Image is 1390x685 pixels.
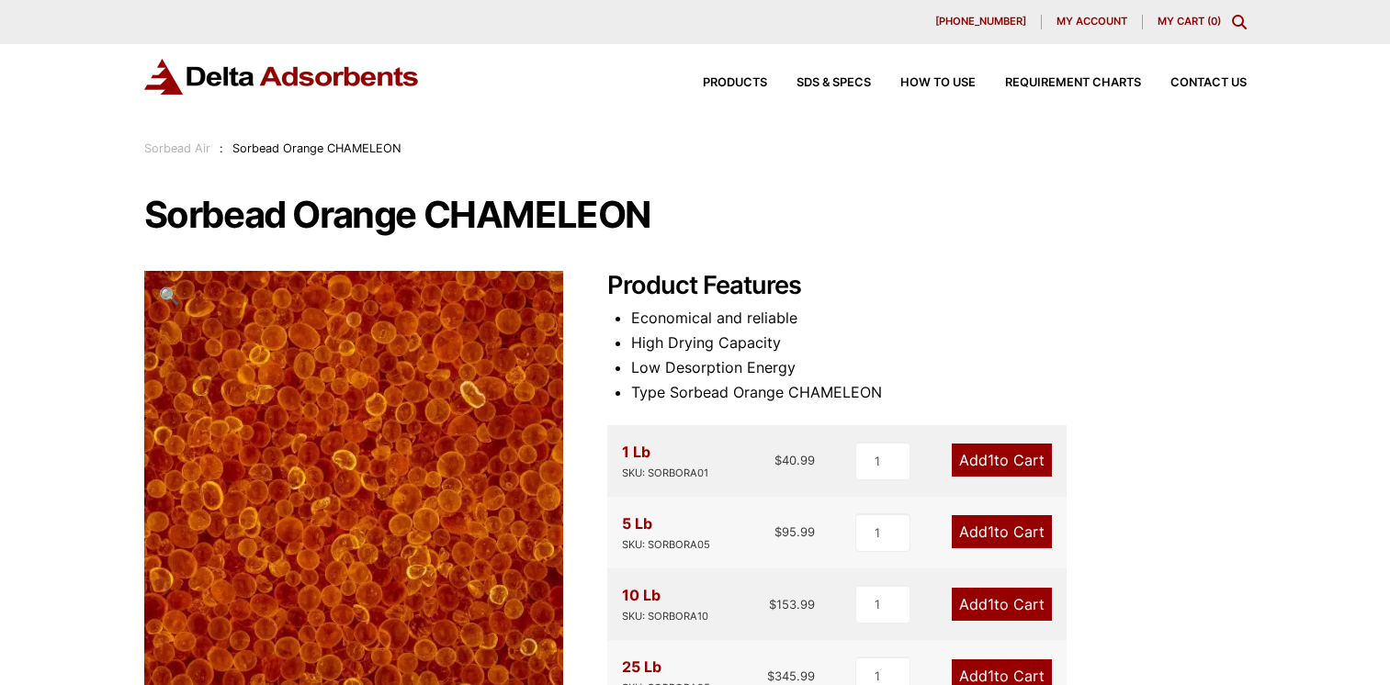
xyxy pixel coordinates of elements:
[952,588,1052,621] a: Add1to Cart
[144,141,210,155] a: Sorbead Air
[631,380,1247,405] li: Type Sorbead Orange CHAMELEON
[622,608,708,625] div: SKU: SORBORA10
[1005,77,1141,89] span: Requirement Charts
[1141,77,1247,89] a: Contact Us
[767,668,815,683] bdi: 345.99
[703,77,767,89] span: Products
[1211,15,1217,28] span: 0
[232,141,401,155] span: Sorbead Orange CHAMELEON
[622,536,710,554] div: SKU: SORBORA05
[921,15,1042,29] a: [PHONE_NUMBER]
[144,196,1247,234] h1: Sorbead Orange CHAMELEON
[988,595,994,613] span: 1
[769,597,815,612] bdi: 153.99
[871,77,976,89] a: How to Use
[622,465,708,482] div: SKU: SORBORA01
[1042,15,1143,29] a: My account
[774,453,782,467] span: $
[935,17,1026,27] span: [PHONE_NUMBER]
[631,306,1247,331] li: Economical and reliable
[631,331,1247,355] li: High Drying Capacity
[952,515,1052,548] a: Add1to Cart
[1057,17,1127,27] span: My account
[622,583,708,625] div: 10 Lb
[774,524,782,539] span: $
[767,668,774,683] span: $
[976,77,1141,89] a: Requirement Charts
[622,440,708,482] div: 1 Lb
[1170,77,1247,89] span: Contact Us
[797,77,871,89] span: SDS & SPECS
[767,77,871,89] a: SDS & SPECS
[900,77,976,89] span: How to Use
[988,451,994,469] span: 1
[144,59,420,95] img: Delta Adsorbents
[1158,15,1221,28] a: My Cart (0)
[774,524,815,539] bdi: 95.99
[774,453,815,467] bdi: 40.99
[607,271,1247,301] h2: Product Features
[144,271,195,321] a: View full-screen image gallery
[631,355,1247,380] li: Low Desorption Energy
[622,511,710,554] div: 5 Lb
[988,667,994,685] span: 1
[673,77,767,89] a: Products
[769,597,776,612] span: $
[159,286,180,306] span: 🔍
[220,141,223,155] span: :
[1232,15,1247,29] div: Toggle Modal Content
[952,444,1052,477] a: Add1to Cart
[988,522,994,541] span: 1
